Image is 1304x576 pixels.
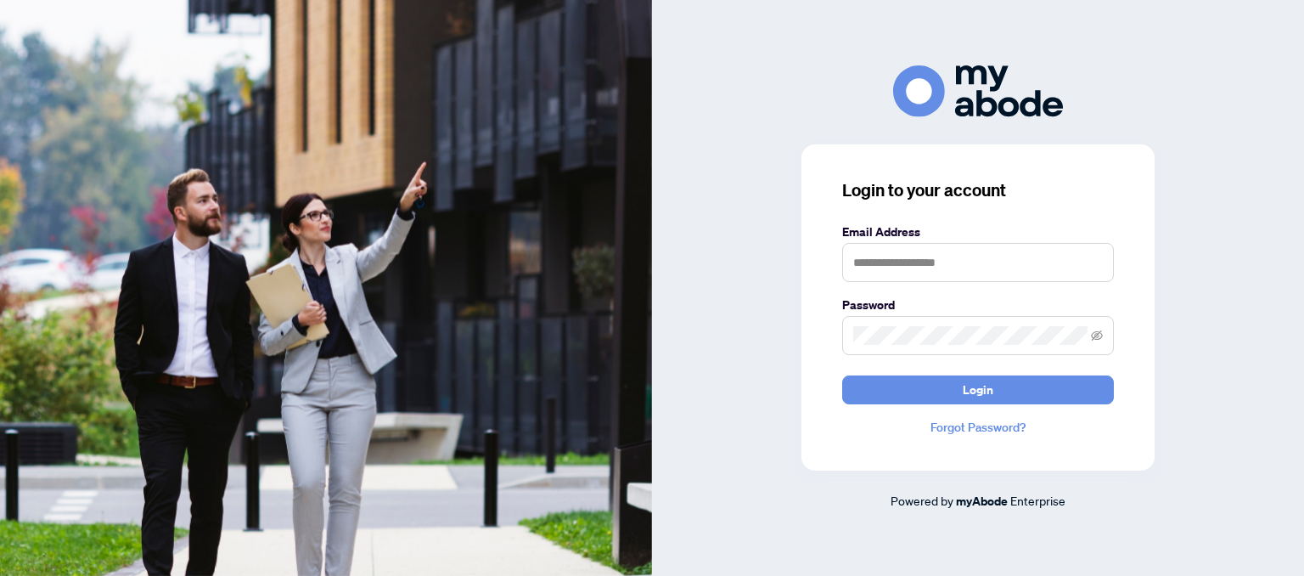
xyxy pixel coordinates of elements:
a: myAbode [956,492,1008,511]
button: Login [842,376,1114,404]
span: Enterprise [1010,493,1065,508]
span: Login [963,376,993,404]
img: ma-logo [893,65,1063,117]
span: Powered by [891,493,953,508]
h3: Login to your account [842,178,1114,202]
label: Password [842,296,1114,314]
label: Email Address [842,223,1114,241]
a: Forgot Password? [842,418,1114,437]
span: eye-invisible [1091,330,1103,342]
